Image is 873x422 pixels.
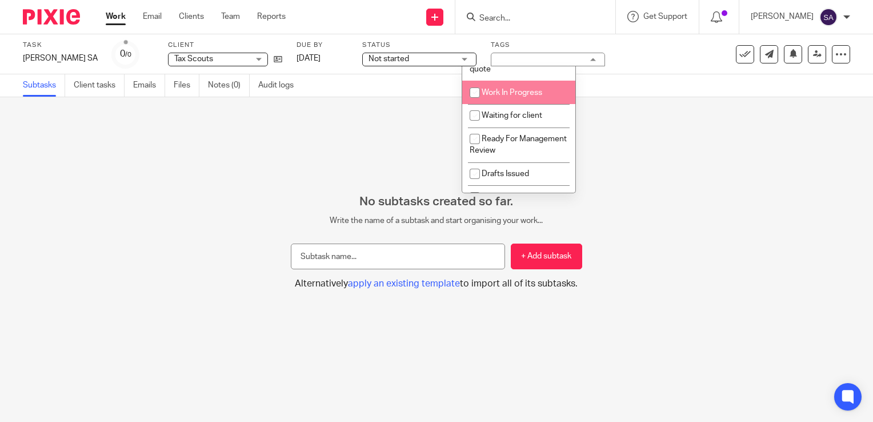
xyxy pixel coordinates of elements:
p: [PERSON_NAME] [751,11,814,22]
a: Audit logs [258,74,302,97]
input: Subtask name... [291,244,504,269]
span: apply an existing template [348,279,460,288]
h2: No subtasks created so far. [291,194,582,209]
button: + Add subtask [511,244,582,269]
span: [DATE] [297,54,321,62]
div: [PERSON_NAME] SA [23,53,98,64]
img: Pixie [23,9,80,25]
button: Alternativelyapply an existing templateto import all of its subtasks. [291,278,582,290]
a: Subtasks [23,74,65,97]
span: Drafts Issued [482,170,529,178]
span: Ready For Management Review [470,135,567,155]
a: Reports [257,11,286,22]
span: Tax Scouts [174,55,213,63]
a: Emails [133,74,165,97]
a: Files [174,74,199,97]
span: Waiting for client [482,112,542,120]
small: /0 [125,51,131,58]
a: Notes (0) [208,74,250,97]
span: Not started [369,55,409,63]
p: Write the name of a subtask and start organising your work... [291,215,582,226]
label: Client [168,41,282,50]
a: Client tasks [74,74,125,97]
label: Due by [297,41,348,50]
a: Work [106,11,126,22]
label: Status [362,41,476,50]
span: Get Support [643,13,687,21]
a: Clients [179,11,204,22]
img: svg%3E [819,8,838,26]
a: Team [221,11,240,22]
div: Nimrit SA [23,53,98,64]
label: Task [23,41,98,50]
span: Work In Progress [482,89,542,97]
label: Tags [491,41,605,50]
input: Search [478,14,581,24]
div: 0 [120,47,131,61]
a: Email [143,11,162,22]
